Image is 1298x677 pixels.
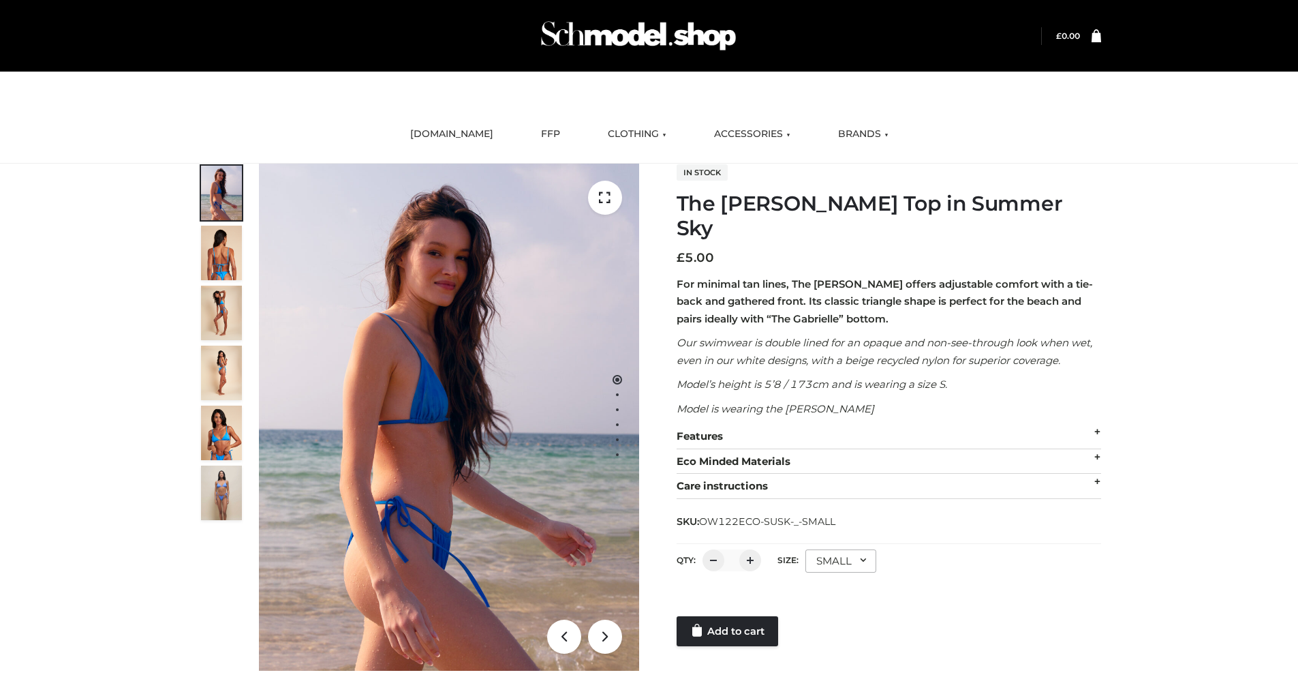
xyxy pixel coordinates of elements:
[805,550,876,573] div: SMALL
[677,402,874,415] em: Model is wearing the [PERSON_NAME]
[677,555,696,565] label: QTY:
[677,192,1101,241] h1: The [PERSON_NAME] Top in Summer Sky
[677,474,1101,499] div: Care instructions
[777,555,799,565] label: Size:
[677,277,1093,325] strong: For minimal tan lines, The [PERSON_NAME] offers adjustable comfort with a tie-back and gathered f...
[201,166,242,220] img: 1.Alex-top_SS-1_4464b1e7-c2c9-4e4b-a62c-58381cd673c0-1.jpg
[677,513,837,530] span: SKU:
[259,164,639,671] img: 1.Alex-top_SS-1_4464b1e7-c2c9-4e4b-a62c-58381cd673c0 (1)
[1056,31,1062,41] span: £
[536,9,741,63] img: Schmodel Admin 964
[677,250,714,265] bdi: 5.00
[531,119,570,149] a: FFP
[677,250,685,265] span: £
[677,336,1092,367] em: Our swimwear is double lined for an opaque and non-see-through look when wet, even in our white d...
[1056,31,1080,41] a: £0.00
[677,616,778,646] a: Add to cart
[201,406,242,460] img: 2.Alex-top_CN-1-1-2.jpg
[400,119,504,149] a: [DOMAIN_NAME]
[699,515,835,528] span: OW122ECO-SUSK-_-SMALL
[677,378,947,391] em: Model’s height is 5’8 / 173cm and is wearing a size S.
[201,346,242,400] img: 3.Alex-top_CN-1-1-2.jpg
[677,449,1101,475] div: Eco Minded Materials
[598,119,677,149] a: CLOTHING
[201,466,242,520] img: SSVC.jpg
[704,119,801,149] a: ACCESSORIES
[201,286,242,340] img: 4.Alex-top_CN-1-1-2.jpg
[828,119,899,149] a: BRANDS
[677,424,1101,449] div: Features
[677,164,728,181] span: In stock
[1056,31,1080,41] bdi: 0.00
[201,226,242,280] img: 5.Alex-top_CN-1-1_1-1.jpg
